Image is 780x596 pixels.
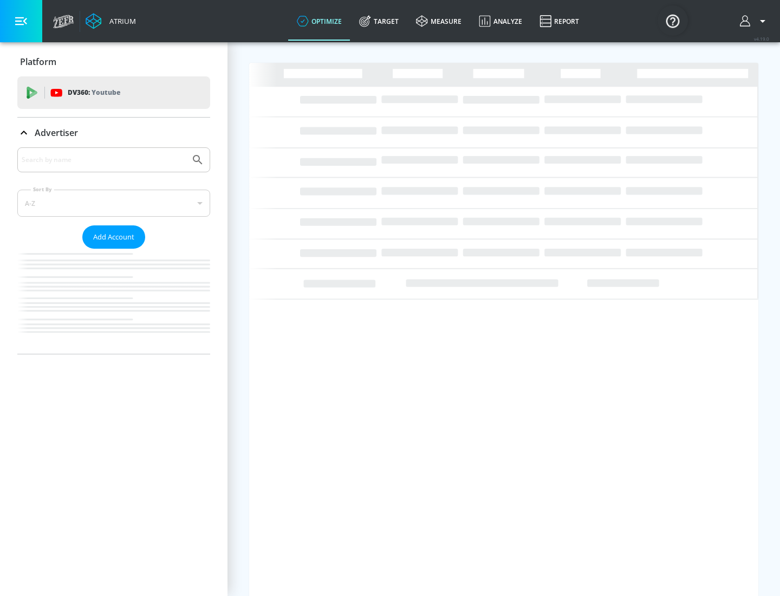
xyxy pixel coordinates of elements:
div: Platform [17,47,210,77]
button: Add Account [82,225,145,249]
a: Atrium [86,13,136,29]
p: DV360: [68,87,120,99]
div: Advertiser [17,118,210,148]
input: Search by name [22,153,186,167]
nav: list of Advertiser [17,249,210,354]
label: Sort By [31,186,54,193]
span: v 4.19.0 [754,36,769,42]
p: Advertiser [35,127,78,139]
div: Advertiser [17,147,210,354]
a: measure [407,2,470,41]
div: Atrium [105,16,136,26]
button: Open Resource Center [658,5,688,36]
a: optimize [288,2,350,41]
div: A-Z [17,190,210,217]
div: DV360: Youtube [17,76,210,109]
a: Report [531,2,588,41]
p: Youtube [92,87,120,98]
a: Analyze [470,2,531,41]
span: Add Account [93,231,134,243]
a: Target [350,2,407,41]
p: Platform [20,56,56,68]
